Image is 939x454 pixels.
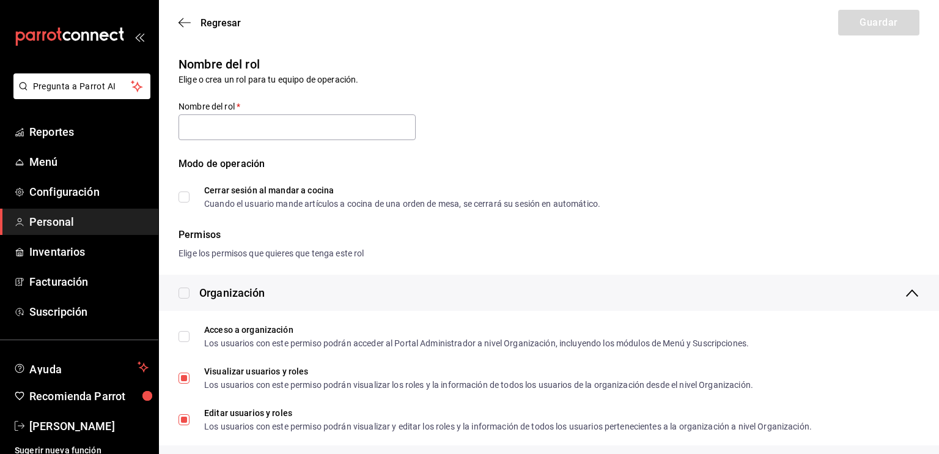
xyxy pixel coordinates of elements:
[179,75,358,84] span: Elige o crea un rol para tu equipo de operación.
[9,89,150,102] a: Pregunta a Parrot AI
[29,214,149,230] span: Personal
[29,274,149,290] span: Facturación
[204,339,749,348] div: Los usuarios con este permiso podrán acceder al Portal Administrador a nivel Organización, incluy...
[204,326,749,334] div: Acceso a organización
[204,409,812,417] div: Editar usuarios y roles
[199,285,265,301] div: Organización
[179,55,919,73] div: Nombre del rol
[179,247,919,260] div: Elige los permisos que quieres que tenga este rol
[29,418,149,434] span: [PERSON_NAME]
[204,199,600,208] div: Cuando el usuario mande artículos a cocina de una orden de mesa, se cerrará su sesión en automático.
[179,102,416,111] label: Nombre del rol
[204,422,812,431] div: Los usuarios con este permiso podrán visualizar y editar los roles y la información de todos los ...
[29,184,149,200] span: Configuración
[29,244,149,260] span: Inventarios
[204,186,600,195] div: Cerrar sesión al mandar a cocina
[204,367,753,376] div: Visualizar usuarios y roles
[29,154,149,170] span: Menú
[204,381,753,389] div: Los usuarios con este permiso podrán visualizar los roles y la información de todos los usuarios ...
[29,360,133,374] span: Ayuda
[134,32,144,42] button: open_drawer_menu
[179,228,919,242] div: Permisos
[201,17,241,29] span: Regresar
[29,303,149,320] span: Suscripción
[29,388,149,404] span: Recomienda Parrot
[179,157,919,186] div: Modo de operación
[29,124,149,140] span: Reportes
[179,17,241,29] button: Regresar
[13,73,150,99] button: Pregunta a Parrot AI
[33,80,131,93] span: Pregunta a Parrot AI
